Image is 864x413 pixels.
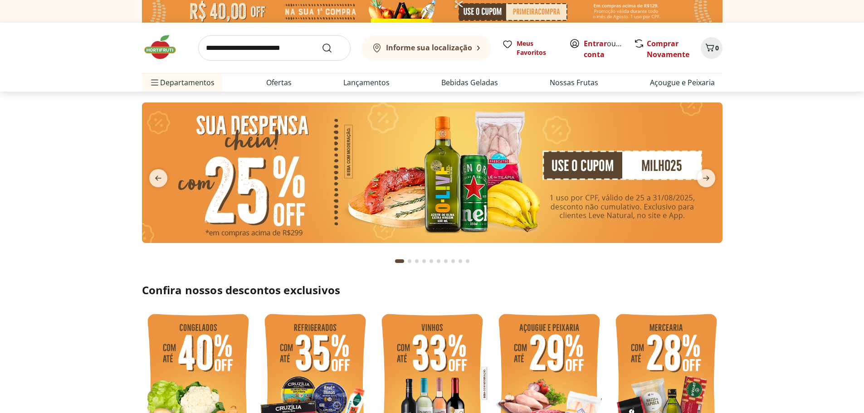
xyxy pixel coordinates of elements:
button: Carrinho [701,37,722,59]
img: cupom [142,102,722,243]
button: Go to page 6 from fs-carousel [435,250,442,272]
b: Informe sua localização [386,43,472,53]
button: Menu [149,72,160,93]
h2: Confira nossos descontos exclusivos [142,283,722,297]
button: previous [142,169,175,187]
a: Bebidas Geladas [441,77,498,88]
span: Meus Favoritos [517,39,558,57]
button: Go to page 7 from fs-carousel [442,250,449,272]
button: Informe sua localização [361,35,491,61]
button: Go to page 8 from fs-carousel [449,250,457,272]
a: Criar conta [584,39,634,59]
button: Go to page 2 from fs-carousel [406,250,413,272]
button: Go to page 10 from fs-carousel [464,250,471,272]
a: Entrar [584,39,607,49]
button: Go to page 3 from fs-carousel [413,250,420,272]
a: Nossas Frutas [550,77,598,88]
span: ou [584,38,624,60]
button: Submit Search [322,43,343,53]
input: search [198,35,351,61]
img: Hortifruti [142,34,187,61]
a: Comprar Novamente [647,39,689,59]
button: Go to page 4 from fs-carousel [420,250,428,272]
span: 0 [715,44,719,52]
a: Meus Favoritos [502,39,558,57]
button: next [690,169,722,187]
a: Lançamentos [343,77,390,88]
a: Ofertas [266,77,292,88]
button: Current page from fs-carousel [393,250,406,272]
button: Go to page 9 from fs-carousel [457,250,464,272]
button: Go to page 5 from fs-carousel [428,250,435,272]
span: Departamentos [149,72,215,93]
a: Açougue e Peixaria [650,77,715,88]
